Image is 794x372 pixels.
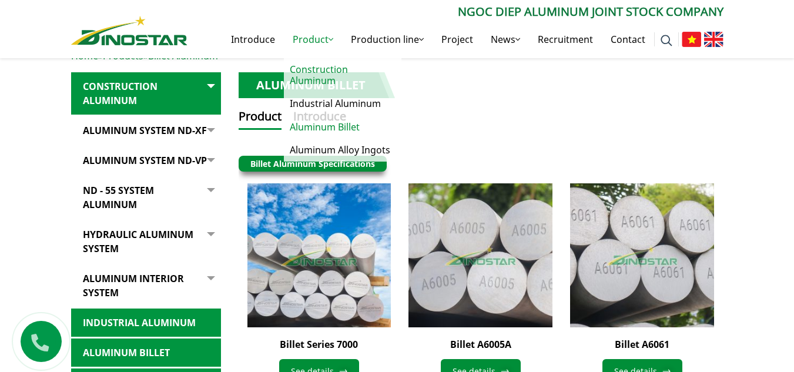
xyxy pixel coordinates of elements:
[284,116,401,139] a: Aluminum Billet
[290,97,381,110] font: Industrial Aluminum
[71,16,187,45] img: Dinostar Aluminum
[450,338,511,351] a: Billet A6005A
[247,183,391,327] img: Billet Series 7000
[441,33,473,46] font: Project
[284,21,342,58] a: Product
[290,143,390,156] font: Aluminum Alloy Ingots
[602,21,654,58] a: Contact
[83,154,207,167] font: Aluminum System ND-VP
[83,228,193,255] font: Hydraulic aluminum system
[83,124,207,137] font: Aluminum System ND-XF
[408,183,552,327] img: Billet A6005A
[71,220,221,263] a: Hydraulic aluminum system
[250,158,375,169] a: Billet Aluminum Specifications
[704,32,723,47] img: English
[83,346,170,359] font: Aluminum Billet
[83,80,158,107] font: Construction Aluminum
[71,339,221,367] a: Aluminum Billet
[611,33,645,46] font: Contact
[222,21,284,58] a: Introduce
[284,139,401,162] a: Aluminum Alloy Ingots
[239,108,282,124] font: Product
[661,35,672,46] img: search
[342,21,433,58] a: Production line
[615,338,669,351] a: Billet A6061
[83,316,196,329] font: Industrial Aluminum
[491,33,515,46] font: News
[256,77,366,93] font: Aluminum Billet
[351,33,419,46] font: Production line
[482,21,529,58] a: News
[293,33,329,46] font: Product
[284,58,401,92] a: Construction Aluminum
[83,272,184,299] font: Aluminum interior system
[280,338,358,351] a: Billet Series 7000
[682,32,701,47] img: Vietnamese
[284,92,401,115] a: Industrial Aluminum
[83,184,154,211] font: ND - 55 SYSTEM ALUMINUM
[538,33,593,46] font: Recruitment
[71,146,221,175] a: Aluminum System ND-VP
[231,33,275,46] font: Introduce
[433,21,482,58] a: Project
[71,309,221,337] a: Industrial Aluminum
[570,183,714,327] img: Billet A6061
[458,4,723,19] font: NGOC DIEP ALUMINUM JOINT STOCK COMPANY
[290,120,360,133] font: Aluminum Billet
[71,72,221,115] a: Construction Aluminum
[71,264,221,307] a: Aluminum interior system
[529,21,602,58] a: Recruitment
[71,176,221,219] a: ND - 55 SYSTEM ALUMINUM
[71,116,221,145] a: Aluminum System ND-XF
[290,63,348,87] font: Construction Aluminum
